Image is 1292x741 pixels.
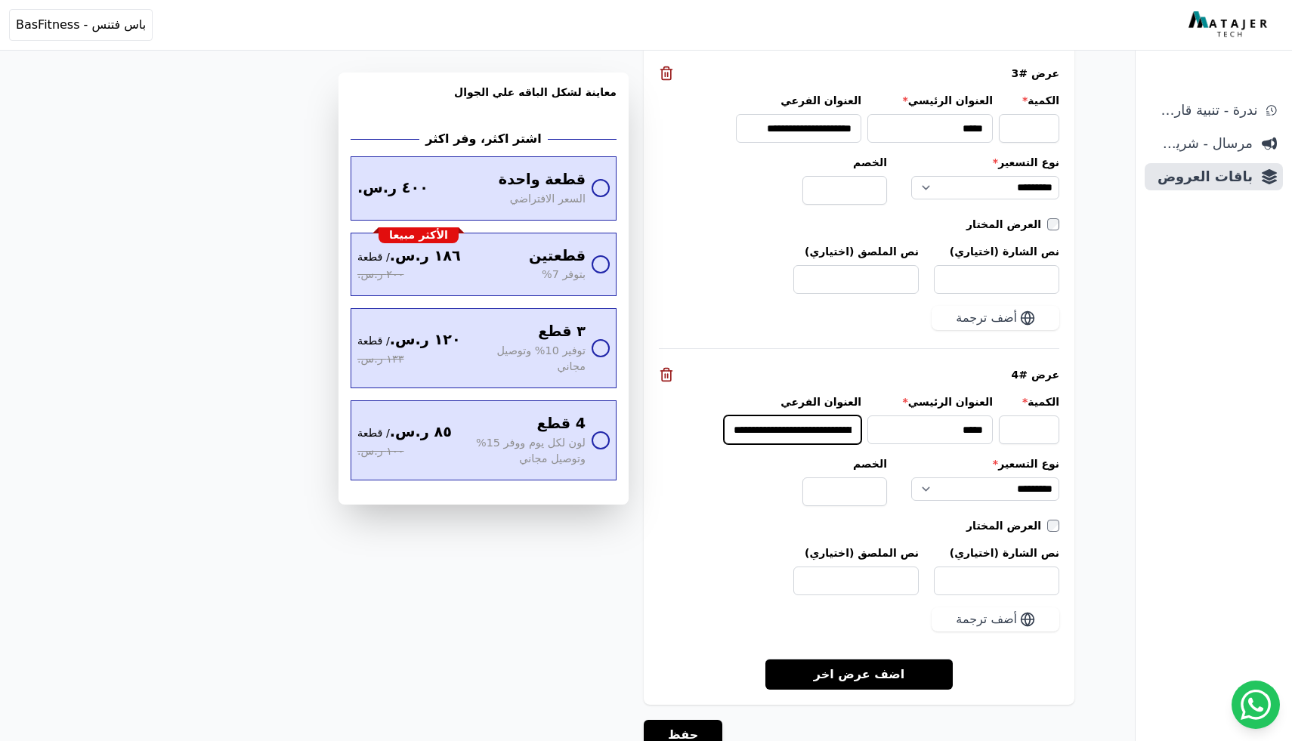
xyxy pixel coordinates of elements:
label: نص الملصق (اختياري) [793,545,919,560]
img: MatajerTech Logo [1188,11,1271,39]
span: بتوفر 7% [542,267,586,283]
span: قطعة واحدة [499,169,586,191]
label: العرض المختار [966,518,1047,533]
span: ١٢٠ ر.س. [357,329,461,351]
label: نوع التسعير [911,155,1059,170]
div: عرض #3 [659,66,1059,81]
button: أضف ترجمة [932,607,1059,631]
label: نص الملصق (اختياري) [793,244,919,259]
label: العنوان الفرعي [736,93,861,108]
button: باس فتنس - BasFitness [9,9,153,41]
span: مرسال - شريط دعاية [1151,133,1253,154]
span: ١٨٦ ر.س. [357,245,461,267]
label: الخصم [802,155,887,170]
bdi: / قطعة [357,427,390,439]
bdi: / قطعة [357,251,390,263]
span: باقات العروض [1151,166,1253,187]
span: أضف ترجمة [956,610,1017,628]
label: نص الشارة (اختياري) [934,545,1059,560]
label: نص الشارة (اختياري) [934,244,1059,259]
div: عرض #4 [659,367,1059,382]
span: أضف ترجمة [956,309,1017,327]
span: ١٠٠ ر.س. [357,443,403,460]
button: أضف ترجمة [932,306,1059,330]
span: السعر الافتراضي [510,191,586,208]
h3: معاينة لشكل الباقه علي الجوال [351,85,617,118]
label: العنوان الرئيسي [867,394,993,409]
h2: اشتر اكثر، وفر اكثر [425,130,541,148]
label: العرض المختار [966,217,1047,232]
span: 4 قطع [537,413,586,435]
label: العنوان الرئيسي [867,93,993,108]
bdi: / قطعة [357,335,390,347]
a: اضف عرض اخر [765,659,954,690]
span: ٨٥ ر.س. [357,421,452,443]
span: لون لكل يوم ووفر 15% وتوصيل مجاني [464,435,586,468]
span: قطعتين [529,245,586,267]
div: الأكثر مبيعا [379,227,459,244]
span: ندرة - تنبية قارب علي النفاذ [1151,100,1257,121]
span: ٣ قطع [538,321,586,343]
span: ٢٠٠ ر.س. [357,267,403,283]
span: باس فتنس - BasFitness [16,16,146,34]
label: الكمية [999,394,1059,409]
label: العنوان الفرعي [724,394,861,409]
span: ٤٠٠ ر.س. [357,178,428,199]
label: الخصم [802,456,887,471]
label: نوع التسعير [911,456,1059,471]
label: الكمية [999,93,1059,108]
span: توفير 10% وتوصيل مجاني [473,343,586,375]
span: ١٣٣ ر.س. [357,351,403,368]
